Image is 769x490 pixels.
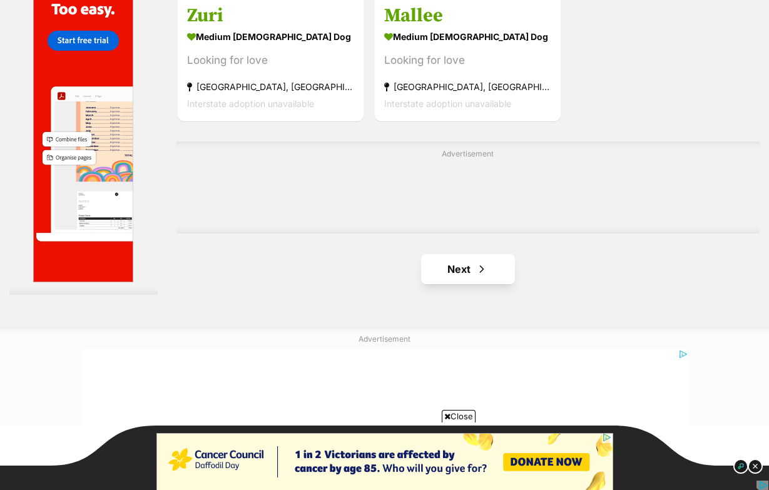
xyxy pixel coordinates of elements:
img: consumer-privacy-logo.png [89,1,99,11]
div: Looking for love [384,52,551,69]
span: Interstate adoption unavailable [384,98,511,109]
nav: Pagination [176,254,760,284]
strong: medium [DEMOGRAPHIC_DATA] Dog [187,28,354,46]
h3: Mallee [384,4,551,28]
img: iconc.png [87,1,99,10]
img: iconc.png [442,1,454,10]
strong: [GEOGRAPHIC_DATA], [GEOGRAPHIC_DATA] [384,78,551,95]
iframe: Advertisement [240,165,696,221]
strong: [GEOGRAPHIC_DATA], [GEOGRAPHIC_DATA] [187,78,354,95]
h3: Zuri [187,4,354,28]
img: adchoices.png [603,8,611,16]
img: info_dark.svg [733,459,748,474]
img: consumer-privacy-logo.png [1,1,11,11]
span: Close [442,410,476,422]
a: Privacy Notification [88,1,100,11]
img: close_dark.svg [748,459,763,474]
div: Looking for love [187,52,354,69]
img: MoDGyh-xSrPeeshLartW9ADIM%23728x90.png [157,8,613,64]
div: Advertisement [176,141,760,233]
span: Interstate adoption unavailable [187,98,314,109]
a: Next page [421,254,515,284]
strong: medium [DEMOGRAPHIC_DATA] Dog [384,28,551,46]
